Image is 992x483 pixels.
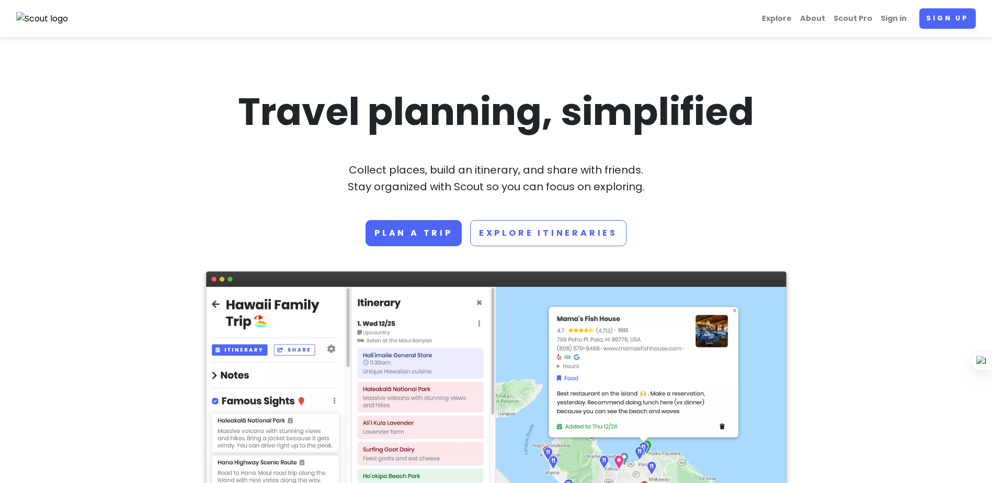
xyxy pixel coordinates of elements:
a: About [796,8,829,29]
a: Sign up [919,8,976,29]
a: Explore [758,8,796,29]
a: Plan a trip [366,220,462,246]
a: Explore Itineraries [470,220,626,246]
p: Collect places, build an itinerary, and share with friends. Stay organized with Scout so you can ... [206,162,786,195]
a: Scout Pro [829,8,876,29]
h1: Travel planning, simplified [206,87,786,136]
img: Scout logo [16,12,69,26]
a: Sign in [876,8,911,29]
